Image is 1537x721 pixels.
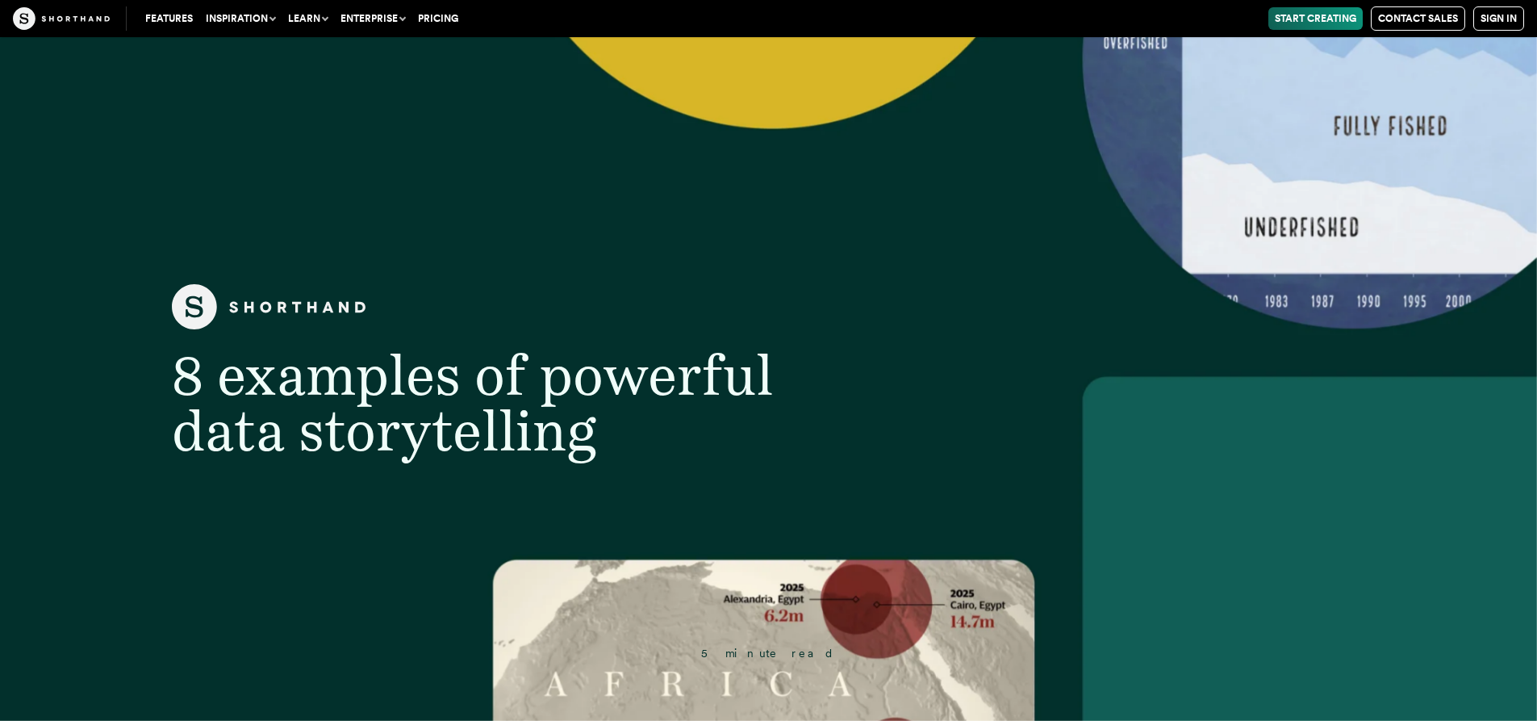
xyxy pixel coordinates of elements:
button: Enterprise [334,7,411,30]
a: Features [139,7,199,30]
a: Pricing [411,7,465,30]
img: The Craft [13,7,110,30]
a: Start Creating [1268,7,1363,30]
a: Sign in [1473,6,1524,31]
span: 8 examples of powerful data storytelling [172,342,773,463]
button: Learn [282,7,334,30]
button: Inspiration [199,7,282,30]
a: Contact Sales [1371,6,1465,31]
span: 5 minute read [701,647,835,660]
